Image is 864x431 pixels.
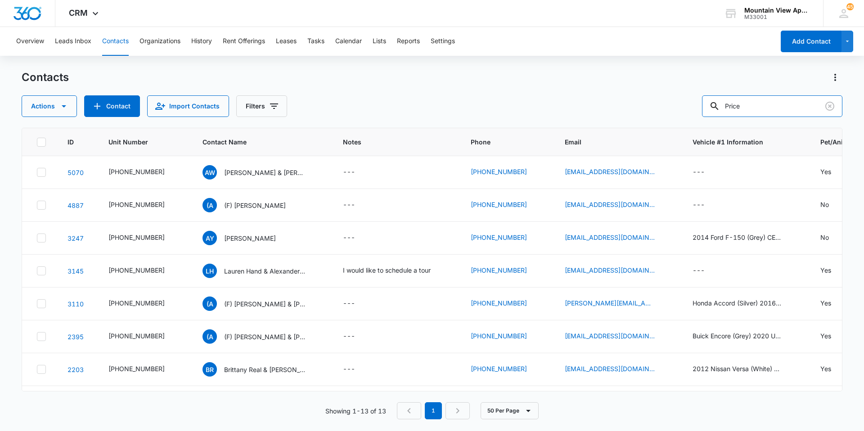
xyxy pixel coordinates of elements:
div: 2012 Nissan Versa (White) QRS-853 [693,364,783,373]
span: AW [202,165,217,180]
span: Email [565,137,658,147]
button: Leases [276,27,297,56]
div: Email - awalwalden@gmail.com - Select to Edit Field [565,167,671,178]
div: Notes - - Select to Edit Field [343,298,371,309]
div: Email - laurennh412@gmail.com - Select to Edit Field [565,265,671,276]
a: Navigate to contact details page for (F) Alexander Vith & Bryanna Wallace [67,333,84,341]
a: [PHONE_NUMBER] [471,298,527,308]
button: 50 Per Page [481,402,539,419]
div: [PHONE_NUMBER] [108,167,165,176]
div: Unit Number - 545-1873-302 - Select to Edit Field [108,265,181,276]
span: ID [67,137,74,147]
div: Phone - (970) 412-1236 - Select to Edit Field [471,364,543,375]
div: Notes - - Select to Edit Field [343,200,371,211]
span: Vehicle #1 Information [693,137,799,147]
div: Vehicle #1 Information - Honda Accord (Silver) 2016 BMT-7105 (TN) - Select to Edit Field [693,298,799,309]
div: --- [343,233,355,243]
div: Pet/Animal Owner - Yes - Select to Edit Field [820,167,847,178]
p: [PERSON_NAME] & [PERSON_NAME] [224,168,305,177]
div: Unit Number - 545-1813-206 - Select to Edit Field [108,167,181,178]
div: [PHONE_NUMBER] [108,233,165,242]
div: Contact Name - (F) Aubrey Stagner & Alexander Kaszynski - Select to Edit Field [202,296,321,311]
div: --- [693,265,705,276]
span: 45 [846,3,854,10]
button: History [191,27,212,56]
p: (F) [PERSON_NAME] & [PERSON_NAME] [224,332,305,341]
span: CRM [69,8,88,18]
button: Add Contact [781,31,841,52]
a: [PHONE_NUMBER] [471,265,527,275]
div: [PHONE_NUMBER] [108,331,165,341]
span: (A [202,296,217,311]
div: Honda Accord (Silver) 2016 BMT-7105 ([GEOGRAPHIC_DATA]) [693,298,783,308]
a: [EMAIL_ADDRESS][DOMAIN_NAME] [565,200,655,209]
div: Yes [820,167,831,176]
div: Phone - (970) 893-5049 - Select to Edit Field [471,200,543,211]
button: Tasks [307,27,324,56]
button: Rent Offerings [223,27,265,56]
div: I would like to schedule a tour [343,265,431,275]
a: [PHONE_NUMBER] [471,167,527,176]
button: Organizations [139,27,180,56]
button: Overview [16,27,44,56]
div: Contact Name - Lauren Hand & Alexander Way - Select to Edit Field [202,264,321,278]
em: 1 [425,402,442,419]
div: Pet/Animal Owner - No - Select to Edit Field [820,233,845,243]
a: Navigate to contact details page for (F) Alexander Lawhorn [67,202,84,209]
span: Unit Number [108,137,181,147]
div: Contact Name - Alexander Walden & Alyssa Gallegos - Select to Edit Field [202,165,321,180]
button: Reports [397,27,420,56]
button: Actions [828,70,842,85]
div: notifications count [846,3,854,10]
div: account id [744,14,810,20]
span: AY [202,231,217,245]
div: Email - brittany.real05@gmail.com - Select to Edit Field [565,364,671,375]
div: Contact Name - (F) Alexander Vith & Bryanna Wallace - Select to Edit Field [202,329,321,344]
div: Unit Number - 545-1827-203 - Select to Edit Field [108,233,181,243]
p: [PERSON_NAME] [224,233,276,243]
div: Contact Name - Brittany Real & Alexander Wealther - Select to Edit Field [202,362,321,377]
span: (A [202,329,217,344]
button: Calendar [335,27,362,56]
button: Clear [823,99,837,113]
button: Import Contacts [147,95,229,117]
div: Vehicle #1 Information - - Select to Edit Field [693,200,721,211]
p: Brittany Real & [PERSON_NAME] [224,365,305,374]
div: Unit Number - 545-1873-202 - Select to Edit Field [108,298,181,309]
a: Navigate to contact details page for Alexander Walden & Alyssa Gallegos [67,169,84,176]
p: Showing 1-13 of 13 [325,406,386,416]
div: --- [693,167,705,178]
span: Notes [343,137,449,147]
div: --- [343,364,355,375]
a: [EMAIL_ADDRESS][DOMAIN_NAME] [565,233,655,242]
a: [PERSON_NAME][EMAIL_ADDRESS][PERSON_NAME][DOMAIN_NAME] [565,298,655,308]
div: Buick Encore (Grey) 2020 UFU-3446 [693,331,783,341]
div: --- [343,167,355,178]
div: --- [343,331,355,342]
div: Yes [820,364,831,373]
div: --- [343,200,355,211]
div: Email - ayekel9219@gmail.com - Select to Edit Field [565,233,671,243]
input: Search Contacts [702,95,842,117]
div: Notes - - Select to Edit Field [343,364,371,375]
div: Email - aubrey.g.stagner@gmail.com - Select to Edit Field [565,298,671,309]
a: [EMAIL_ADDRESS][DOMAIN_NAME] [565,167,655,176]
div: Phone - (931) 334-4657 - Select to Edit Field [471,298,543,309]
div: Vehicle #1 Information - - Select to Edit Field [693,265,721,276]
div: Yes [820,265,831,275]
button: Add Contact [84,95,140,117]
div: Email - avith12b@gmail.com - Select to Edit Field [565,331,671,342]
div: Phone - (207) 703-4823 - Select to Edit Field [471,167,543,178]
div: Email - alawhorn78@gmail.com - Select to Edit Field [565,200,671,211]
div: Pet/Animal Owner - Yes - Select to Edit Field [820,331,847,342]
div: Pet/Animal Owner - Yes - Select to Edit Field [820,364,847,375]
div: No [820,200,829,209]
div: Notes - - Select to Edit Field [343,167,371,178]
div: No [820,233,829,242]
p: (F) [PERSON_NAME] & [PERSON_NAME] [224,299,305,309]
span: BR [202,362,217,377]
div: Vehicle #1 Information - Buick Encore (Grey) 2020 UFU-3446 - Select to Edit Field [693,331,799,342]
div: Unit Number - 545-1855-206 - Select to Edit Field [108,364,181,375]
div: Yes [820,331,831,341]
div: Vehicle #1 Information - - Select to Edit Field [693,167,721,178]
